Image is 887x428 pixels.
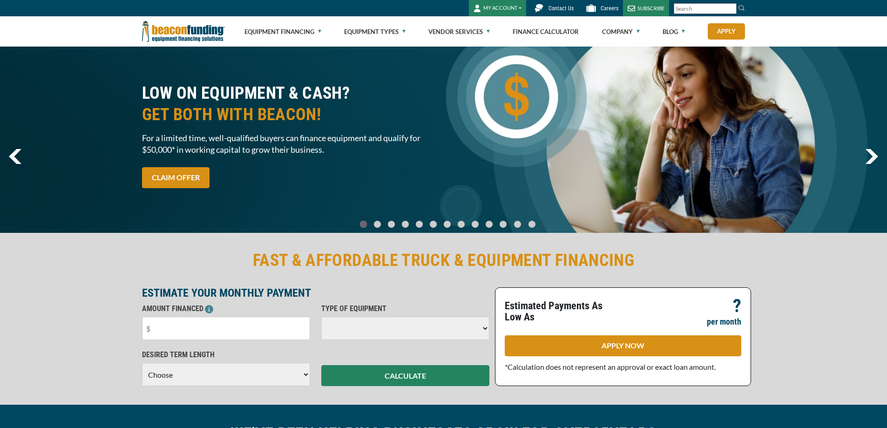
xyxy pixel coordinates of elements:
span: Contact Us [548,5,574,12]
a: CLAIM OFFER [142,167,210,188]
span: *Calculation does not represent an approval or exact loan amount. [505,362,716,371]
a: Go To Slide 0 [358,220,369,228]
a: Vendor Services [428,17,490,47]
a: Go To Slide 1 [372,220,383,228]
a: Equipment Types [344,17,406,47]
a: Go To Slide 2 [386,220,397,228]
a: Clear search text [727,5,734,13]
a: next [865,149,878,164]
a: Equipment Financing [244,17,321,47]
p: AMOUNT FINANCED [142,303,310,314]
span: GET BOTH WITH BEACON! [142,104,438,125]
p: ? [733,300,741,312]
p: Estimated Payments As Low As [505,300,617,323]
p: DESIRED TERM LENGTH [142,349,310,360]
img: Beacon Funding Corporation logo [142,16,225,47]
h2: FAST & AFFORDABLE TRUCK & EQUIPMENT FINANCING [142,250,745,271]
a: Go To Slide 7 [455,220,467,228]
a: previous [9,149,21,164]
span: For a limited time, well-qualified buyers can finance equipment and qualify for $50,000* in worki... [142,132,438,156]
a: Go To Slide 6 [441,220,453,228]
input: Search [674,3,737,14]
a: Go To Slide 8 [469,220,481,228]
a: APPLY NOW [505,335,741,356]
a: Go To Slide 5 [427,220,439,228]
a: Go To Slide 3 [399,220,411,228]
img: Right Navigator [865,149,878,164]
a: Blog [663,17,685,47]
button: CALCULATE [321,365,489,386]
p: per month [707,316,741,327]
h2: LOW ON EQUIPMENT & CASH? [142,82,438,125]
a: Apply [708,23,745,40]
span: Careers [601,5,618,12]
a: Go To Slide 9 [483,220,494,228]
p: TYPE OF EQUIPMENT [321,303,489,314]
p: ESTIMATE YOUR MONTHLY PAYMENT [142,287,489,299]
img: Search [738,4,745,12]
a: Go To Slide 4 [413,220,425,228]
img: Left Navigator [9,149,21,164]
a: Finance Calculator [513,17,579,47]
a: Go To Slide 12 [526,220,538,228]
a: Go To Slide 10 [497,220,509,228]
input: $ [142,317,310,340]
a: Go To Slide 11 [512,220,523,228]
a: Company [602,17,640,47]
